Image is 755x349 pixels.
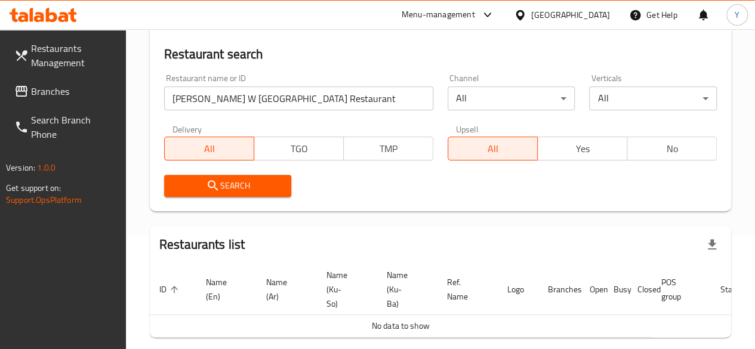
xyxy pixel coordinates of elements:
[206,275,242,304] span: Name (En)
[456,125,478,133] label: Upsell
[6,180,61,196] span: Get support on:
[604,264,628,315] th: Busy
[5,106,126,149] a: Search Branch Phone
[172,125,202,133] label: Delivery
[31,113,116,141] span: Search Branch Phone
[543,140,623,157] span: Yes
[6,160,35,175] span: Version:
[164,175,292,197] button: Search
[159,282,182,297] span: ID
[174,178,282,193] span: Search
[448,137,538,160] button: All
[447,275,483,304] span: Ref. Name
[159,236,245,254] h2: Restaurants list
[31,84,116,98] span: Branches
[326,268,363,311] span: Name (Ku-So)
[580,264,604,315] th: Open
[735,8,739,21] span: Y
[627,137,717,160] button: No
[259,140,339,157] span: TGO
[170,140,249,157] span: All
[661,275,697,304] span: POS group
[498,264,538,315] th: Logo
[448,87,575,110] div: All
[343,137,433,160] button: TMP
[402,8,475,22] div: Menu-management
[31,41,116,70] span: Restaurants Management
[628,264,652,315] th: Closed
[387,268,423,311] span: Name (Ku-Ba)
[37,160,56,175] span: 1.0.0
[589,87,717,110] div: All
[537,137,627,160] button: Yes
[164,45,717,63] h2: Restaurant search
[164,137,254,160] button: All
[266,275,303,304] span: Name (Ar)
[538,264,580,315] th: Branches
[632,140,712,157] span: No
[349,140,429,157] span: TMP
[254,137,344,160] button: TGO
[698,230,726,259] div: Export file
[453,140,533,157] span: All
[5,34,126,77] a: Restaurants Management
[6,192,82,208] a: Support.OpsPlatform
[531,8,610,21] div: [GEOGRAPHIC_DATA]
[372,318,429,333] span: No data to show
[5,77,126,106] a: Branches
[164,87,433,110] input: Search for restaurant name or ID..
